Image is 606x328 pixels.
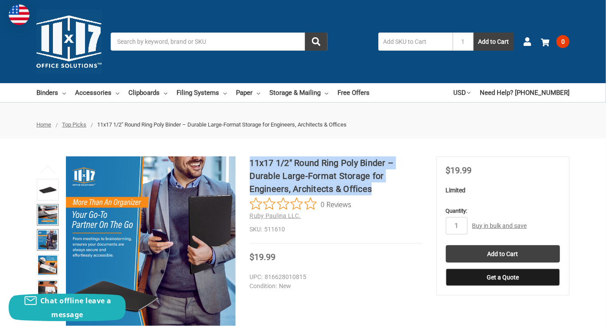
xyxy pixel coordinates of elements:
[250,225,262,234] dt: SKU:
[250,273,418,282] dd: 816628010815
[38,256,57,275] img: 11x17 1/2" Round Ring Poly Binder – Durable Large-Format Storage for Engineers, Architects & Offices
[35,161,61,178] button: Previous
[36,9,102,74] img: 11x17.com
[250,156,422,195] h1: 11x17 1/2" Round Ring Poly Binder – Durable Large-Format Storage for Engineers, Architects & Offices
[337,83,370,102] a: Free Offers
[38,205,57,224] img: 11x17 1/2" Round Ring Poly Binder – Durable Large-Format Storage for Engineers, Architects & Offices
[177,83,227,102] a: Filing Systems
[474,32,514,51] button: Add to Cart
[453,83,471,102] a: USD
[111,32,328,51] input: Search by keyword, brand or SKU
[250,282,277,291] dt: Condition:
[541,30,570,53] a: 0
[321,198,352,211] span: 0 Reviews
[36,121,51,128] a: Home
[250,225,422,234] dd: 511610
[250,212,301,219] a: Ruby Paulina LLC.
[557,35,570,48] span: 0
[62,121,86,128] a: Top Picks
[9,294,126,322] button: Chat offline leave a message
[128,83,167,102] a: Clipboards
[472,222,527,229] a: Buy in bulk and save
[446,165,472,175] span: $19.99
[38,281,57,300] img: 11x17 1/2" Round Ring Poly Binder – Durable Large-Format Storage for Engineers, Architects & Offices
[38,180,57,199] img: 11x17 1/2" Round Ring Poly Binder – Durable Large-Format Storage for Engineers, Architects & Offices
[250,198,352,211] button: Rated 0 out of 5 stars from 0 reviews. Jump to reviews.
[378,32,453,51] input: Add SKU to Cart
[250,282,418,291] dd: New
[446,269,560,286] button: Get a Quote
[446,245,560,263] input: Add to Cart
[75,83,119,102] a: Accessories
[40,296,111,319] span: Chat offline leave a message
[269,83,328,102] a: Storage & Mailing
[9,4,29,25] img: duty and tax information for United States
[236,83,260,102] a: Paper
[480,83,570,102] a: Need Help? [PHONE_NUMBER]
[446,186,560,195] p: Limited
[36,83,66,102] a: Binders
[66,156,236,326] img: 11x17 1/2" Round Ring Poly Binder – Durable Large-Format Storage for Engineers, Architects & Offices
[250,273,263,282] dt: UPC:
[446,207,560,215] label: Quantity:
[250,252,276,262] span: $19.99
[38,231,57,250] img: 11x17 1/2" Round Ring Poly Binder – Durable Large-Format Storage for Engineers, Architects & Offices
[97,121,347,128] span: 11x17 1/2" Round Ring Poly Binder – Durable Large-Format Storage for Engineers, Architects & Offices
